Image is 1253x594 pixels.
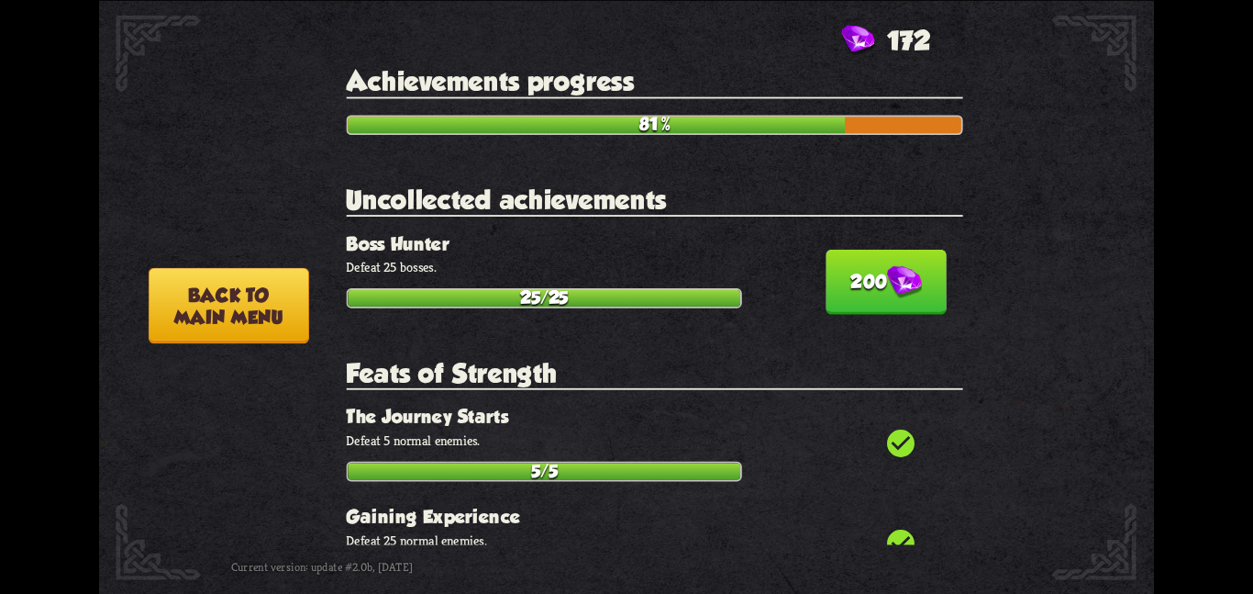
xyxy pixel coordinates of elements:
p: Defeat 5 normal enemies. [346,431,962,449]
h3: Boss Hunter [346,232,962,253]
button: 200 [826,249,947,314]
p: Defeat 25 normal enemies. [346,532,962,549]
i: check_circle [884,526,917,559]
div: 5/5 [348,463,740,479]
div: 81% [348,117,961,133]
div: Gems [841,25,929,56]
h2: Achievements progress [346,66,962,98]
button: Back tomain menu [149,267,309,343]
div: 25/25 [348,289,740,306]
h3: Gaining Experience [346,506,962,527]
p: Defeat 25 bosses. [346,258,962,275]
img: Gem.png [841,25,874,56]
h3: The Journey Starts [346,406,962,427]
div: Current version: update #2.0b, [DATE] [231,551,549,581]
img: Gem.png [887,265,922,298]
h2: Uncollected achievements [346,184,962,216]
i: check_circle [884,427,917,460]
h2: Feats of Strength [346,357,962,389]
